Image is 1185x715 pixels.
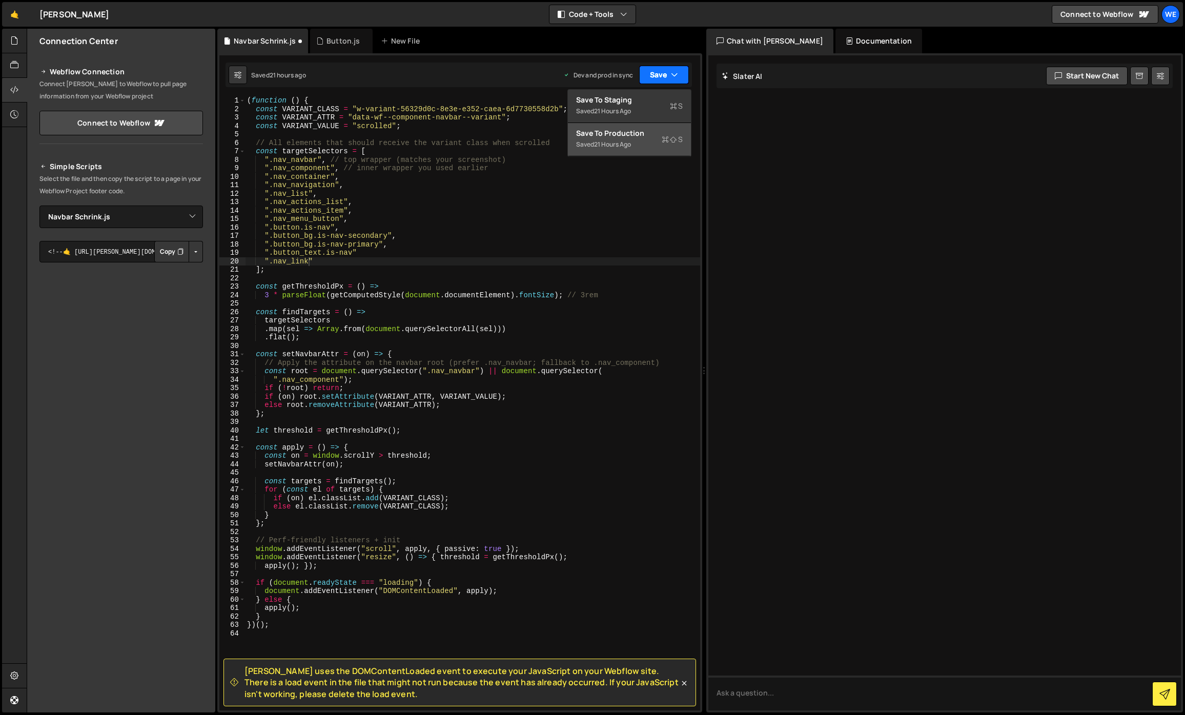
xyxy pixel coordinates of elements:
div: 8 [219,156,246,165]
a: Connect to Webflow [39,111,203,135]
div: 16 [219,223,246,232]
div: 6 [219,139,246,148]
a: 🤙 [2,2,27,27]
div: 13 [219,198,246,207]
div: Code + Tools [567,89,691,157]
div: 19 [219,249,246,257]
div: Dev and prod in sync [563,71,633,79]
div: 21 hours ago [594,107,631,115]
div: 31 [219,350,246,359]
div: New File [381,36,424,46]
div: Chat with [PERSON_NAME] [706,29,833,53]
div: Saved [576,138,683,151]
div: Button group with nested dropdown [154,241,203,262]
div: 4 [219,122,246,131]
div: 36 [219,393,246,401]
div: 2 [219,105,246,114]
h2: Simple Scripts [39,160,203,173]
div: 21 hours ago [270,71,306,79]
div: 56 [219,562,246,570]
div: 21 [219,265,246,274]
div: 32 [219,359,246,367]
div: 26 [219,308,246,317]
span: S [662,134,683,145]
div: 50 [219,511,246,520]
div: 43 [219,452,246,460]
p: Select the file and then copy the script to a page in your Webflow Project footer code. [39,173,203,197]
div: 15 [219,215,246,223]
div: 24 [219,291,246,300]
div: 35 [219,384,246,393]
div: 58 [219,579,246,587]
div: 22 [219,274,246,283]
div: 12 [219,190,246,198]
div: 55 [219,553,246,562]
div: 7 [219,147,246,156]
div: 17 [219,232,246,240]
div: 3 [219,113,246,122]
div: 59 [219,587,246,596]
div: 51 [219,519,246,528]
div: 64 [219,629,246,638]
div: 11 [219,181,246,190]
button: Save to ProductionS Saved21 hours ago [568,123,691,156]
div: 18 [219,240,246,249]
div: 25 [219,299,246,308]
div: 42 [219,443,246,452]
div: 38 [219,410,246,418]
div: Button.js [326,36,360,46]
div: [PERSON_NAME] [39,8,109,21]
div: 23 [219,282,246,291]
div: 41 [219,435,246,443]
div: 14 [219,207,246,215]
div: 44 [219,460,246,469]
button: Save to StagingS Saved21 hours ago [568,90,691,123]
div: 39 [219,418,246,426]
div: 28 [219,325,246,334]
div: 30 [219,342,246,351]
div: 40 [219,426,246,435]
div: 54 [219,545,246,554]
button: Save [639,66,689,84]
div: 57 [219,570,246,579]
div: 47 [219,485,246,494]
div: 1 [219,96,246,105]
iframe: YouTube video player [39,279,204,372]
div: 34 [219,376,246,384]
div: Saved [576,105,683,117]
a: We [1161,5,1180,24]
a: Connect to Webflow [1052,5,1158,24]
div: Save to Production [576,128,683,138]
span: [PERSON_NAME] uses the DOMContentLoaded event to execute your JavaScript on your Webflow site. Th... [244,665,679,700]
h2: Webflow Connection [39,66,203,78]
div: 20 [219,257,246,266]
div: 60 [219,596,246,604]
p: Connect [PERSON_NAME] to Webflow to pull page information from your Webflow project [39,78,203,103]
div: 49 [219,502,246,511]
div: 53 [219,536,246,545]
div: 29 [219,333,246,342]
div: Documentation [835,29,922,53]
div: 33 [219,367,246,376]
div: 46 [219,477,246,486]
button: Copy [154,241,189,262]
div: 62 [219,612,246,621]
div: 10 [219,173,246,181]
div: 63 [219,621,246,629]
h2: Slater AI [722,71,763,81]
div: 5 [219,130,246,139]
div: 61 [219,604,246,612]
div: Saved [251,71,306,79]
div: 45 [219,468,246,477]
textarea: <!--🤙 [URL][PERSON_NAME][DOMAIN_NAME]> <script>document.addEventListener("DOMContentLoaded", func... [39,241,203,262]
h2: Connection Center [39,35,118,47]
button: Start new chat [1046,67,1128,85]
div: 27 [219,316,246,325]
button: Code + Tools [549,5,636,24]
div: 9 [219,164,246,173]
div: 21 hours ago [594,140,631,149]
div: Navbar Schrink.js [234,36,296,46]
iframe: YouTube video player [39,378,204,471]
div: 52 [219,528,246,537]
